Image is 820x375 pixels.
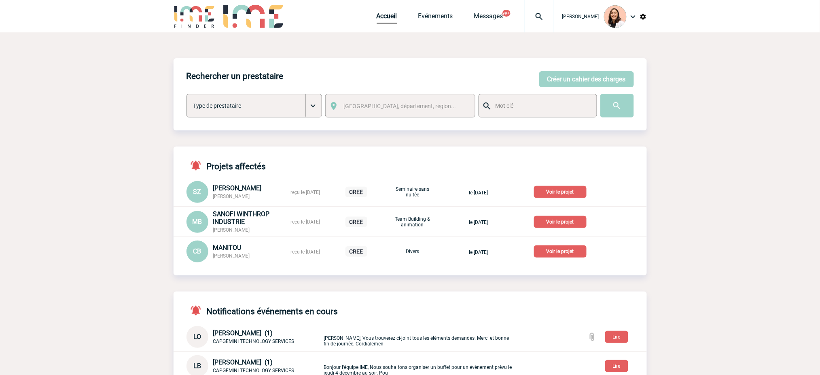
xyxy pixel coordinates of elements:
span: LO [193,333,201,341]
a: Lire [599,332,635,340]
span: SZ [193,188,201,196]
span: [PERSON_NAME] (1) [213,358,273,366]
button: Lire [605,360,628,372]
span: CAPGEMINI TECHNOLOGY SERVICES [213,339,295,344]
h4: Projets affectés [186,160,266,171]
a: Voir le projet [534,247,590,255]
div: Conversation privée : Client - Agence [186,326,322,348]
span: [PERSON_NAME] [213,194,250,199]
a: LB [PERSON_NAME] (1) CAPGEMINI TECHNOLOGY SERVICES Bonjour l'équipe IME, Nous souhaitons organise... [186,362,514,369]
span: [PERSON_NAME] [213,253,250,259]
p: Team Building & animation [392,216,433,228]
img: notifications-active-24-px-r.png [190,160,207,171]
span: [PERSON_NAME] [213,184,262,192]
img: 129834-0.png [604,5,627,28]
img: notifications-active-24-px-r.png [190,305,207,316]
a: Messages [474,12,503,23]
h4: Rechercher un prestataire [186,71,284,81]
p: Voir le projet [534,216,587,228]
a: Voir le projet [534,217,590,225]
p: Divers [392,249,433,254]
a: Accueil [377,12,397,23]
span: reçu le [DATE] [291,219,320,225]
span: CB [193,247,201,255]
span: le [DATE] [469,249,488,255]
h4: Notifications événements en cours [186,305,338,316]
button: Lire [605,331,628,343]
a: Voir le projet [534,187,590,195]
a: LO [PERSON_NAME] (1) CAPGEMINI TECHNOLOGY SERVICES [PERSON_NAME], Vous trouverez ci-joint tous le... [186,332,514,340]
span: [PERSON_NAME] [562,14,599,19]
span: [PERSON_NAME] [213,227,250,233]
p: CREE [345,187,367,197]
img: IME-Finder [174,5,216,28]
p: Voir le projet [534,186,587,198]
p: CREE [345,246,367,257]
span: MANITOU [213,244,242,251]
span: LB [193,362,201,370]
input: Submit [600,94,634,117]
p: [PERSON_NAME], Vous trouverez ci-joint tous les éléments demandés. Merci et bonne fin de journée.... [324,328,514,347]
p: CREE [345,217,367,227]
a: Evénements [418,12,453,23]
input: Mot clé [494,100,589,111]
span: SANOFI WINTHROP INDUSTRIE [213,210,270,226]
p: Séminaire sans nuitée [392,186,433,198]
span: [GEOGRAPHIC_DATA], département, région... [343,103,456,109]
button: 99+ [502,10,511,17]
span: le [DATE] [469,219,488,225]
span: MB [193,218,202,226]
span: CAPGEMINI TECHNOLOGY SERVICES [213,368,295,373]
p: Voir le projet [534,245,587,258]
span: reçu le [DATE] [291,190,320,195]
a: Lire [599,362,635,369]
span: [PERSON_NAME] (1) [213,329,273,337]
span: reçu le [DATE] [291,249,320,255]
span: le [DATE] [469,190,488,196]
